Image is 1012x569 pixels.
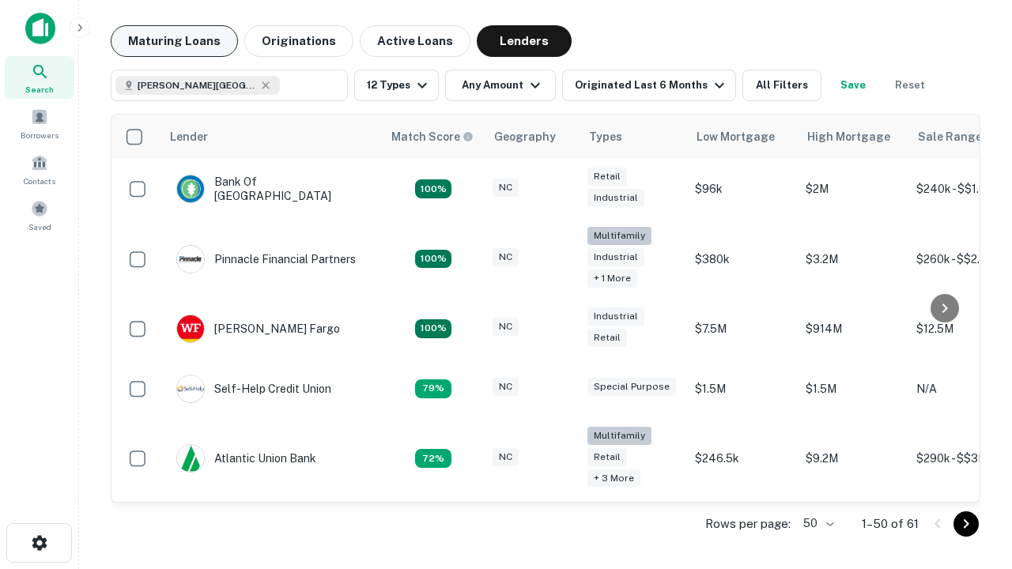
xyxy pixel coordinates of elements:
[24,175,55,187] span: Contacts
[797,512,836,535] div: 50
[391,128,474,145] div: Capitalize uses an advanced AI algorithm to match your search with the best lender. The match sco...
[587,469,640,488] div: + 3 more
[798,359,908,419] td: $1.5M
[5,102,74,145] a: Borrowers
[798,159,908,219] td: $2M
[580,115,687,159] th: Types
[587,227,651,245] div: Multifamily
[415,319,451,338] div: Matching Properties: 15, hasApolloMatch: undefined
[177,246,204,273] img: picture
[485,115,580,159] th: Geography
[493,318,519,336] div: NC
[953,511,979,537] button: Go to next page
[687,159,798,219] td: $96k
[382,115,485,159] th: Capitalize uses an advanced AI algorithm to match your search with the best lender. The match sco...
[587,168,627,186] div: Retail
[798,299,908,359] td: $914M
[885,70,935,101] button: Reset
[687,498,798,558] td: $200k
[493,378,519,396] div: NC
[177,315,204,342] img: picture
[687,115,798,159] th: Low Mortgage
[587,248,644,266] div: Industrial
[25,83,54,96] span: Search
[862,514,919,533] p: 1–50 of 61
[687,359,798,419] td: $1.5M
[21,129,59,141] span: Borrowers
[176,175,366,203] div: Bank Of [GEOGRAPHIC_DATA]
[828,70,878,101] button: Save your search to get updates of matches that match your search criteria.
[697,127,775,146] div: Low Mortgage
[493,448,519,466] div: NC
[798,419,908,499] td: $9.2M
[742,70,821,101] button: All Filters
[28,220,51,233] span: Saved
[589,127,622,146] div: Types
[111,25,238,57] button: Maturing Loans
[354,70,439,101] button: 12 Types
[587,189,644,207] div: Industrial
[177,375,204,402] img: picture
[5,194,74,236] a: Saved
[138,78,256,92] span: [PERSON_NAME][GEOGRAPHIC_DATA], [GEOGRAPHIC_DATA]
[493,179,519,197] div: NC
[177,445,204,472] img: picture
[918,127,982,146] div: Sale Range
[587,427,651,445] div: Multifamily
[477,25,572,57] button: Lenders
[798,498,908,558] td: $3.3M
[705,514,791,533] p: Rows per page:
[587,329,627,347] div: Retail
[494,127,556,146] div: Geography
[5,148,74,190] a: Contacts
[687,219,798,299] td: $380k
[391,128,470,145] h6: Match Score
[415,449,451,468] div: Matching Properties: 10, hasApolloMatch: undefined
[687,299,798,359] td: $7.5M
[575,76,729,95] div: Originated Last 6 Months
[415,379,451,398] div: Matching Properties: 11, hasApolloMatch: undefined
[177,175,204,202] img: picture
[360,25,470,57] button: Active Loans
[493,248,519,266] div: NC
[244,25,353,57] button: Originations
[176,315,340,343] div: [PERSON_NAME] Fargo
[587,378,676,396] div: Special Purpose
[5,56,74,99] a: Search
[25,13,55,44] img: capitalize-icon.png
[176,245,356,273] div: Pinnacle Financial Partners
[160,115,382,159] th: Lender
[415,250,451,269] div: Matching Properties: 25, hasApolloMatch: undefined
[176,375,331,403] div: Self-help Credit Union
[687,419,798,499] td: $246.5k
[798,115,908,159] th: High Mortgage
[562,70,736,101] button: Originated Last 6 Months
[415,179,451,198] div: Matching Properties: 14, hasApolloMatch: undefined
[933,392,1012,468] iframe: Chat Widget
[587,307,644,326] div: Industrial
[807,127,890,146] div: High Mortgage
[587,269,637,288] div: + 1 more
[587,448,627,466] div: Retail
[170,127,208,146] div: Lender
[176,444,316,473] div: Atlantic Union Bank
[798,219,908,299] td: $3.2M
[445,70,556,101] button: Any Amount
